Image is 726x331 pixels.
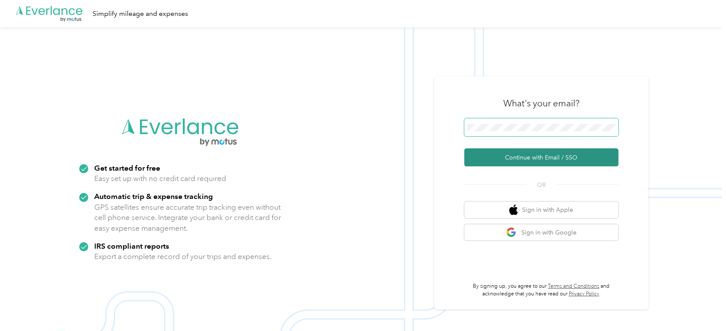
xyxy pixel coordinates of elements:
p: Export a complete record of your trips and expenses. [94,251,272,262]
p: By signing up, you agree to our and acknowledge that you have read our . [464,283,618,298]
h3: What's your email? [503,97,580,109]
span: OR [526,181,556,190]
p: GPS satellites ensure accurate trip tracking even without cell phone service. Integrate your bank... [94,202,281,234]
button: google logoSign in with Google [464,224,618,241]
button: Continue with Email / SSO [464,148,618,166]
p: Easy set up with no credit card required [94,173,226,184]
strong: IRS compliant reports [94,241,169,250]
button: apple logoSign in with Apple [464,202,618,218]
div: Simplify mileage and expenses [93,9,188,19]
strong: Automatic trip & expense tracking [94,192,213,201]
strong: Get started for free [94,163,160,172]
img: apple logo [509,205,518,215]
a: Terms and Conditions [548,283,599,289]
img: google logo [506,227,517,238]
a: Privacy Policy [569,291,599,297]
